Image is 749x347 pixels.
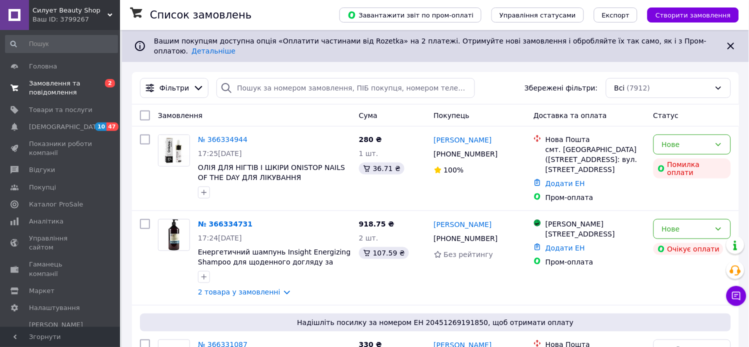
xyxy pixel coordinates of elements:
span: Експорт [602,11,630,19]
span: 1 шт. [359,149,378,157]
div: Нова Пошта [545,134,645,144]
input: Пошук за номером замовлення, ПІБ покупця, номером телефону, Email, номером накладної [216,78,474,98]
span: Замовлення та повідомлення [29,79,92,97]
a: Додати ЕН [545,179,585,187]
span: Налаштування [29,303,80,312]
span: Гаманець компанії [29,260,92,278]
a: Енергетичний шампунь Insight Energizing Shampoo для щоденного догляду за волоссям всіх типів 900 [198,248,351,276]
a: ОЛІЯ ДЛЯ НІГТІВ І ШКІРИ ONISTOP NAILS OF THE DAY ДЛЯ ЛІКУВАННЯ ОНІХОЛІЗИСУ, 15 мл ОНІСТОП [198,163,345,191]
span: 10 [95,122,106,131]
span: Показники роботи компанії [29,139,92,157]
div: [PHONE_NUMBER] [432,231,500,245]
div: Пром-оплата [545,257,645,267]
a: Додати ЕН [545,244,585,252]
div: [PERSON_NAME] [545,219,645,229]
span: Всі [614,83,625,93]
a: Фото товару [158,219,190,251]
div: Ваш ID: 3799267 [32,15,120,24]
a: [PERSON_NAME] [434,219,492,229]
div: 107.59 ₴ [359,247,409,259]
button: Експорт [594,7,638,22]
div: [PHONE_NUMBER] [432,147,500,161]
img: Фото товару [158,135,189,166]
a: [PERSON_NAME] [434,135,492,145]
button: Завантажити звіт по пром-оплаті [339,7,481,22]
span: [DEMOGRAPHIC_DATA] [29,122,103,131]
span: Відгуки [29,165,55,174]
h1: Список замовлень [150,9,251,21]
span: Фільтри [159,83,189,93]
span: Надішліть посилку за номером ЕН 20451269191850, щоб отримати оплату [144,317,727,327]
a: № 366334731 [198,220,252,228]
span: Завантажити звіт по пром-оплаті [347,10,473,19]
span: Покупці [29,183,56,192]
input: Пошук [5,35,118,53]
button: Чат з покупцем [726,286,746,306]
div: Нове [662,223,710,234]
img: Фото товару [168,219,180,250]
span: Товари та послуги [29,105,92,114]
div: Помилка оплати [653,158,731,178]
span: Статус [653,111,679,119]
span: (7912) [627,84,650,92]
span: 17:25[DATE] [198,149,242,157]
button: Управління статусами [491,7,584,22]
div: [STREET_ADDRESS] [545,229,645,239]
span: 2 [105,79,115,87]
div: Очікує оплати [653,243,724,255]
span: Аналітика [29,217,63,226]
span: Головна [29,62,57,71]
div: Пром-оплата [545,192,645,202]
span: Замовлення [158,111,202,119]
span: 100% [444,166,464,174]
div: Нове [662,139,710,150]
span: Маркет [29,286,54,295]
a: Створити замовлення [637,10,739,18]
a: 2 товара у замовленні [198,288,280,296]
span: Каталог ProSale [29,200,83,209]
a: № 366334944 [198,135,247,143]
span: 2 шт. [359,234,378,242]
button: Створити замовлення [647,7,739,22]
span: Доставка та оплата [533,111,607,119]
span: Силует Beauty Shop [32,6,107,15]
span: 918.75 ₴ [359,220,394,228]
span: Вашим покупцям доступна опція «Оплатити частинами від Rozetka» на 2 платежі. Отримуйте нові замов... [154,37,706,55]
span: 17:24[DATE] [198,234,242,242]
div: смт. [GEOGRAPHIC_DATA] ([STREET_ADDRESS]: вул. [STREET_ADDRESS] [545,144,645,174]
div: 36.71 ₴ [359,162,404,174]
a: Детальніше [191,47,235,55]
span: Cума [359,111,377,119]
a: Фото товару [158,134,190,166]
span: Створити замовлення [655,11,731,19]
span: Управління статусами [499,11,576,19]
span: 280 ₴ [359,135,382,143]
span: Управління сайтом [29,234,92,252]
span: 47 [106,122,118,131]
span: Збережені фільтри: [524,83,597,93]
span: Без рейтингу [444,250,493,258]
span: Покупець [434,111,469,119]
